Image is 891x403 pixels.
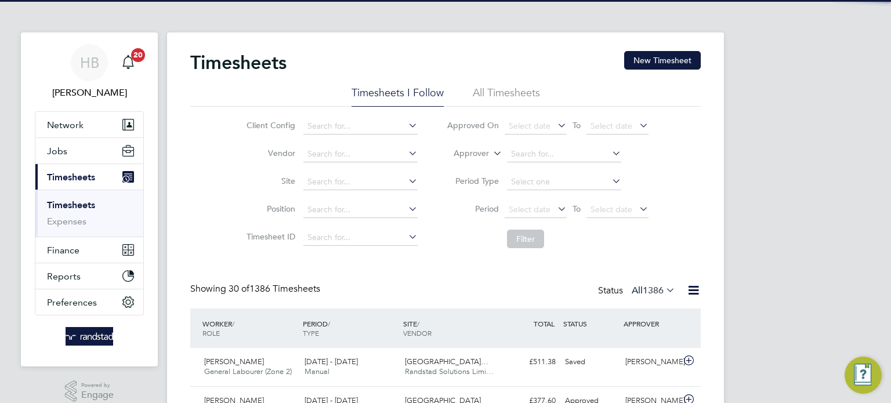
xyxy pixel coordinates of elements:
label: Client Config [243,120,295,130]
div: Timesheets [35,190,143,237]
span: 1386 Timesheets [229,283,320,295]
a: Expenses [47,216,86,227]
span: Select date [509,121,550,131]
label: Approver [437,148,489,159]
span: TYPE [303,328,319,337]
button: Finance [35,237,143,263]
div: SITE [400,313,501,343]
button: Engage Resource Center [845,357,882,394]
span: ROLE [202,328,220,337]
button: Filter [507,230,544,248]
button: Jobs [35,138,143,164]
a: Timesheets [47,199,95,210]
span: TOTAL [534,319,555,328]
span: Select date [591,121,632,131]
label: Approved On [447,120,499,130]
span: / [417,319,419,328]
span: Hela Baker [35,86,144,100]
li: All Timesheets [473,86,540,107]
div: £511.38 [500,353,560,372]
a: HB[PERSON_NAME] [35,44,144,100]
span: / [232,319,234,328]
li: Timesheets I Follow [352,86,444,107]
label: All [632,285,675,296]
div: [PERSON_NAME] [621,353,681,372]
button: Reports [35,263,143,289]
label: Timesheet ID [243,231,295,242]
a: Go to home page [35,327,144,346]
span: Preferences [47,297,97,308]
div: Status [598,283,678,299]
span: HB [80,55,99,70]
div: PERIOD [300,313,400,343]
span: General Labourer (Zone 2) [204,366,292,376]
input: Search for... [303,118,418,135]
span: [DATE] - [DATE] [305,357,358,366]
span: / [328,319,330,328]
input: Select one [507,174,621,190]
label: Period Type [447,176,499,186]
label: Position [243,204,295,214]
span: 30 of [229,283,249,295]
span: [GEOGRAPHIC_DATA]… [405,357,488,366]
button: Network [35,112,143,137]
h2: Timesheets [190,51,287,74]
button: Preferences [35,289,143,315]
label: Period [447,204,499,214]
a: 20 [117,44,140,81]
span: Select date [591,204,632,215]
div: WORKER [200,313,300,343]
input: Search for... [303,174,418,190]
div: APPROVER [621,313,681,334]
nav: Main navigation [21,32,158,366]
span: Randstad Solutions Limi… [405,366,494,376]
span: Manual [305,366,329,376]
input: Search for... [303,202,418,218]
span: Select date [509,204,550,215]
span: To [569,118,584,133]
button: Timesheets [35,164,143,190]
label: Site [243,176,295,186]
span: To [569,201,584,216]
span: Powered by [81,380,114,390]
div: Showing [190,283,323,295]
div: STATUS [560,313,621,334]
input: Search for... [303,146,418,162]
span: 20 [131,48,145,62]
span: Timesheets [47,172,95,183]
div: Saved [560,353,621,372]
span: Jobs [47,146,67,157]
span: Engage [81,390,114,400]
button: New Timesheet [624,51,701,70]
img: randstad-logo-retina.png [66,327,114,346]
span: 1386 [643,285,664,296]
input: Search for... [507,146,621,162]
a: Powered byEngage [65,380,114,402]
label: Vendor [243,148,295,158]
span: VENDOR [403,328,432,337]
span: Network [47,119,84,130]
span: [PERSON_NAME] [204,357,264,366]
input: Search for... [303,230,418,246]
span: Reports [47,271,81,282]
span: Finance [47,245,79,256]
